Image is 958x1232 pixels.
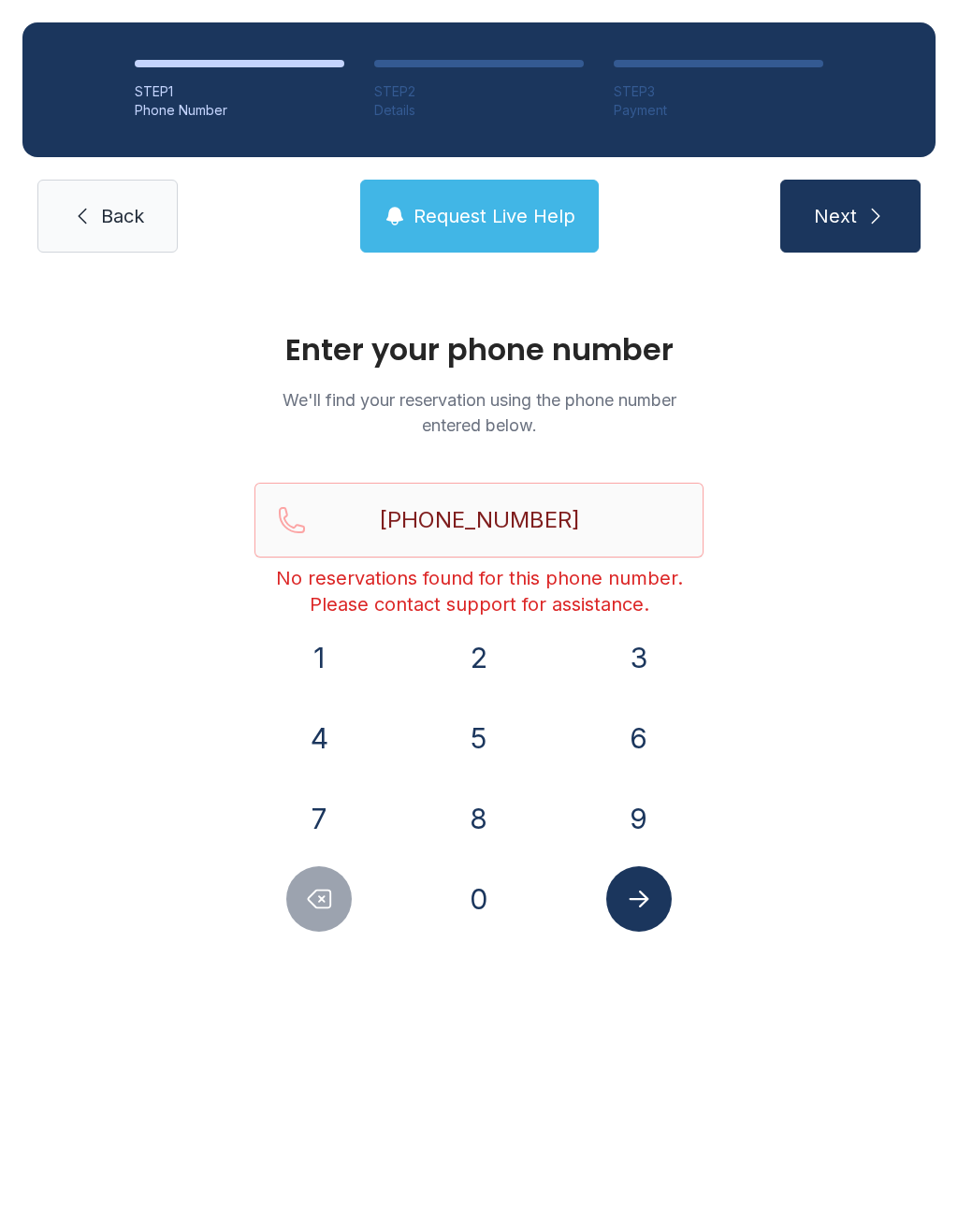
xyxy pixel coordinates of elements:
[135,82,344,101] div: STEP 1
[374,82,584,101] div: STEP 2
[614,101,823,120] div: Payment
[606,625,672,690] button: 3
[446,866,512,932] button: 0
[614,82,823,101] div: STEP 3
[606,786,672,851] button: 9
[286,786,352,851] button: 7
[606,705,672,771] button: 6
[254,335,704,365] h1: Enter your phone number
[286,625,352,690] button: 1
[446,786,512,851] button: 8
[254,387,704,438] p: We'll find your reservation using the phone number entered below.
[135,101,344,120] div: Phone Number
[374,101,584,120] div: Details
[286,866,352,932] button: Delete number
[414,203,575,229] span: Request Live Help
[606,866,672,932] button: Submit lookup form
[814,203,857,229] span: Next
[101,203,144,229] span: Back
[446,625,512,690] button: 2
[446,705,512,771] button: 5
[254,483,704,558] input: Reservation phone number
[254,565,704,617] div: No reservations found for this phone number. Please contact support for assistance.
[286,705,352,771] button: 4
